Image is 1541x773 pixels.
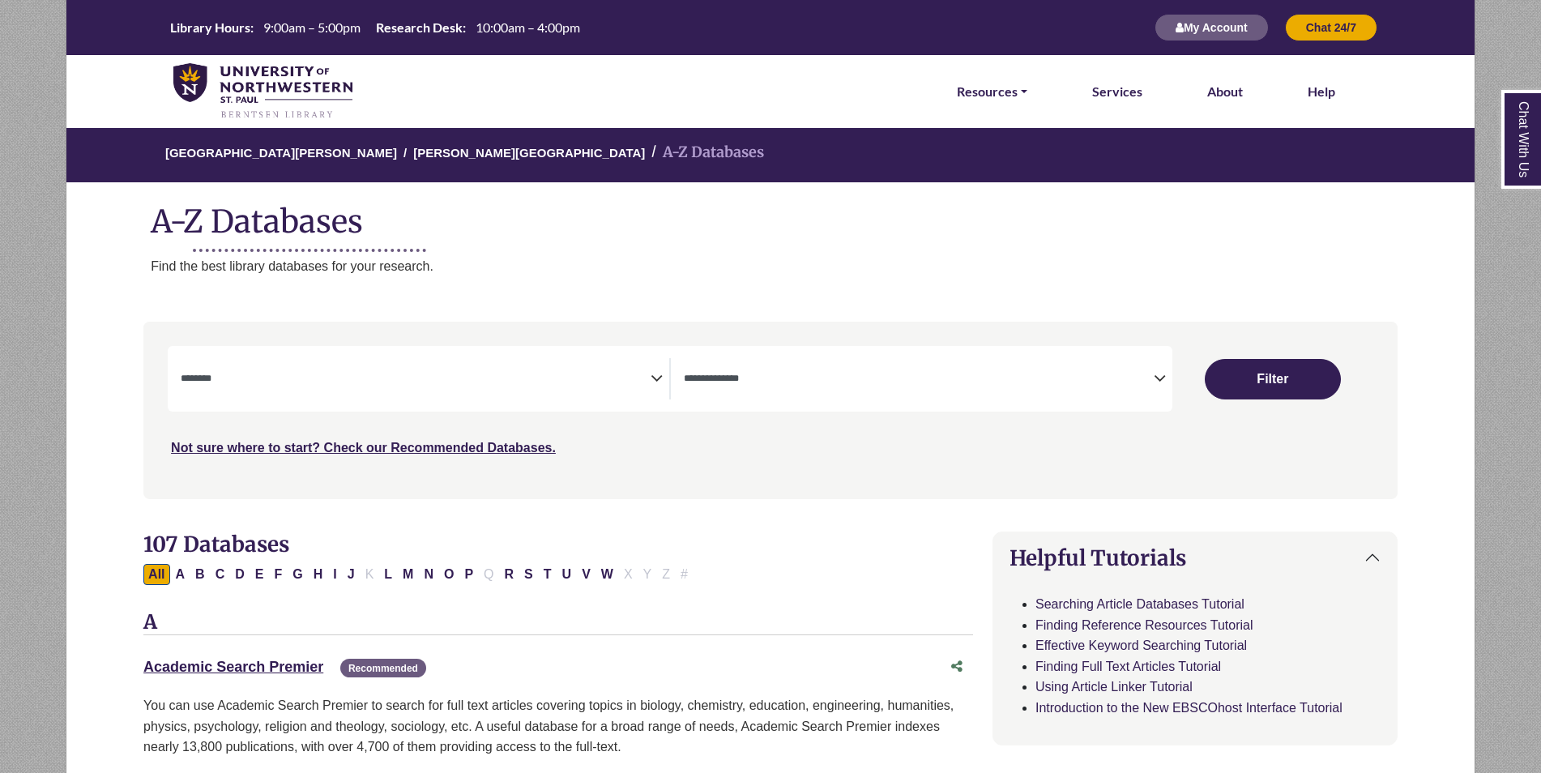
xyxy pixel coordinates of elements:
a: About [1207,81,1243,102]
li: A-Z Databases [645,141,764,164]
img: library_home [173,63,352,120]
button: Filter Results R [500,564,519,585]
span: 107 Databases [143,531,289,557]
button: Filter Results M [398,564,418,585]
a: Introduction to the New EBSCOhost Interface Tutorial [1035,701,1343,715]
button: Filter Results O [439,564,459,585]
a: Chat 24/7 [1285,20,1377,34]
button: Filter Results W [596,564,618,585]
button: Filter Results A [171,564,190,585]
button: Filter Results C [211,564,230,585]
button: Submit for Search Results [1205,359,1341,399]
button: Share this database [941,651,973,682]
a: [PERSON_NAME][GEOGRAPHIC_DATA] [413,143,645,160]
button: Filter Results D [230,564,250,585]
button: Filter Results F [269,564,287,585]
a: Services [1092,81,1142,102]
button: All [143,564,169,585]
textarea: Search [181,374,651,386]
span: 9:00am – 5:00pm [263,19,361,35]
span: Recommended [340,659,426,677]
button: Filter Results J [343,564,360,585]
a: [GEOGRAPHIC_DATA][PERSON_NAME] [165,143,397,160]
button: Filter Results L [379,564,397,585]
button: Helpful Tutorials [993,532,1397,583]
a: Effective Keyword Searching Tutorial [1035,638,1247,652]
textarea: Search [684,374,1154,386]
div: Alpha-list to filter by first letter of database name [143,566,694,580]
button: Filter Results I [328,564,341,585]
a: Finding Full Text Articles Tutorial [1035,660,1221,673]
button: Filter Results U [557,564,577,585]
a: My Account [1155,20,1269,34]
a: Using Article Linker Tutorial [1035,680,1193,694]
button: Chat 24/7 [1285,14,1377,41]
h1: A-Z Databases [66,190,1475,240]
button: Filter Results P [459,564,478,585]
button: Filter Results G [288,564,307,585]
button: Filter Results T [539,564,557,585]
nav: breadcrumb [66,126,1475,182]
table: Hours Today [164,19,587,34]
a: Academic Search Premier [143,659,323,675]
a: Help [1308,81,1335,102]
button: Filter Results E [250,564,269,585]
a: Finding Reference Resources Tutorial [1035,618,1253,632]
span: 10:00am – 4:00pm [476,19,580,35]
button: Filter Results V [577,564,595,585]
th: Research Desk: [369,19,467,36]
button: My Account [1155,14,1269,41]
button: Filter Results N [419,564,438,585]
nav: Search filters [143,322,1398,498]
button: Filter Results S [519,564,538,585]
a: Not sure where to start? Check our Recommended Databases. [171,441,556,455]
h3: A [143,611,973,635]
a: Resources [957,81,1027,102]
th: Library Hours: [164,19,254,36]
button: Filter Results H [309,564,328,585]
a: Hours Today [164,19,587,37]
a: Searching Article Databases Tutorial [1035,597,1244,611]
p: You can use Academic Search Premier to search for full text articles covering topics in biology, ... [143,695,973,758]
button: Filter Results B [190,564,210,585]
p: Find the best library databases for your research. [151,256,1475,277]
